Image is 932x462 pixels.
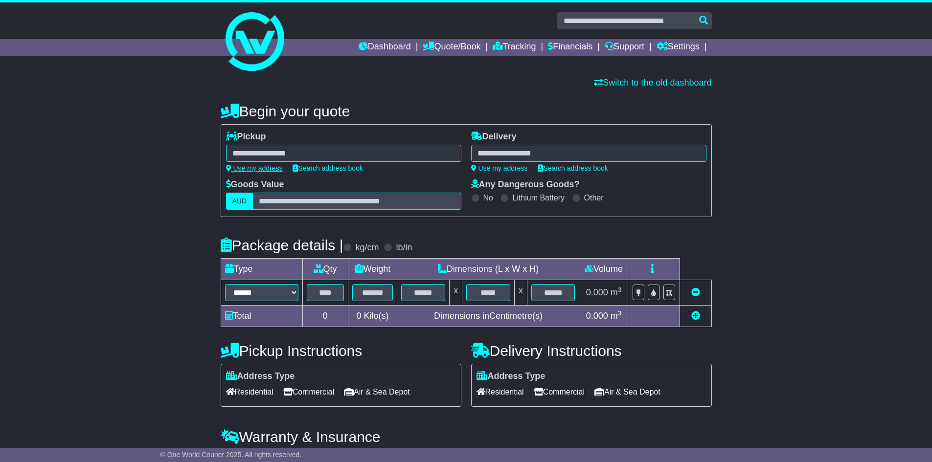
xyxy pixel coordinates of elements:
span: © One World Courier 2025. All rights reserved. [160,451,302,459]
span: 0 [356,311,361,321]
label: lb/in [396,242,412,253]
td: Dimensions (L x W x H) [397,259,579,280]
td: Weight [348,259,397,280]
a: Settings [657,39,700,56]
label: kg/cm [355,242,379,253]
h4: Delivery Instructions [471,343,712,359]
label: Other [584,193,604,202]
a: Switch to the old dashboard [594,78,711,88]
label: Pickup [226,132,266,142]
a: Quote/Book [423,39,480,56]
h4: Begin your quote [221,103,712,119]
td: 0 [302,306,348,327]
span: Commercial [283,384,334,399]
td: Total [221,306,302,327]
a: Search address book [293,164,363,172]
span: Air & Sea Depot [344,384,410,399]
a: Dashboard [359,39,411,56]
a: Support [605,39,644,56]
a: Tracking [493,39,536,56]
sup: 3 [618,286,622,293]
td: Volume [579,259,628,280]
label: AUD [226,193,253,210]
a: Financials [548,39,592,56]
td: Qty [302,259,348,280]
span: 0.000 [586,311,608,321]
td: Kilo(s) [348,306,397,327]
label: No [483,193,493,202]
span: Residential [477,384,524,399]
h4: Pickup Instructions [221,343,461,359]
h4: Warranty & Insurance [221,429,712,445]
span: m [611,287,622,297]
td: x [450,280,462,306]
a: Add new item [691,311,700,321]
a: Use my address [471,164,528,172]
label: Address Type [477,371,546,382]
label: Goods Value [226,179,284,190]
sup: 3 [618,309,622,317]
span: m [611,311,622,321]
td: Type [221,259,302,280]
span: Commercial [534,384,585,399]
span: Residential [226,384,273,399]
span: 0.000 [586,287,608,297]
span: Air & Sea Depot [594,384,660,399]
a: Use my address [226,164,283,172]
label: Any Dangerous Goods? [471,179,580,190]
h4: Package details | [221,237,343,253]
label: Address Type [226,371,295,382]
a: Search address book [538,164,608,172]
label: Lithium Battery [512,193,565,202]
a: Remove this item [691,287,700,297]
td: x [514,280,527,306]
label: Delivery [471,132,517,142]
td: Dimensions in Centimetre(s) [397,306,579,327]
